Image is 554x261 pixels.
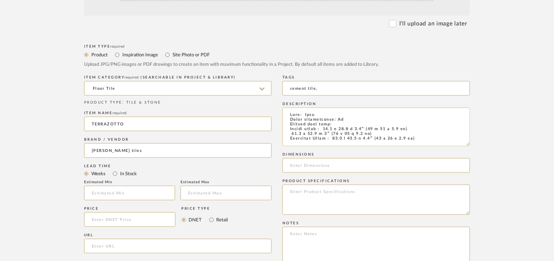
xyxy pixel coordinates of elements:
div: URL [84,233,272,237]
input: Enter DNET Price [84,212,175,227]
div: Lead Time [84,164,272,168]
input: Enter Name [84,117,272,131]
div: Brand / Vendor [84,137,272,142]
span: required [125,76,139,79]
div: Estimated Min [84,180,175,184]
div: Upload JPG/PNG images or PDF drawings to create an item with maximum functionality in a Project. ... [84,61,470,68]
div: Notes [282,221,470,225]
input: Type a category to search and select [84,81,272,96]
input: Enter URL [84,239,272,253]
label: Inspiration Image [122,51,158,59]
label: DNET [188,216,202,224]
span: required [113,111,127,115]
label: I'll upload an image later [399,19,467,28]
div: Estimated Max [181,180,272,184]
mat-radio-group: Select item type [84,169,272,178]
input: Enter Dimensions [282,158,470,173]
div: Description [282,102,470,106]
div: Product Specifications [282,179,470,183]
label: Product [91,51,108,59]
div: Item name [84,111,272,115]
input: Enter Keywords, Separated by Commas [282,81,470,96]
div: Price [84,206,175,211]
label: In Stock [119,170,137,178]
mat-radio-group: Select price type [182,212,228,227]
input: Estimated Max [181,186,272,200]
div: Item Type [84,44,470,49]
div: PRODUCT TYPE [84,100,272,105]
input: Estimated Min [84,186,175,200]
label: Weeks [91,170,106,178]
label: Site Photo or PDF [172,51,210,59]
div: ITEM CATEGORY [84,75,272,80]
span: required [111,45,125,48]
div: Dimensions [282,152,470,157]
mat-radio-group: Select item type [84,50,470,59]
span: : TILE & STONE [122,101,161,104]
label: Retail [216,216,228,224]
span: (Searchable in Project & Library) [141,76,236,79]
input: Unknown [84,143,272,158]
div: Price Type [182,206,228,211]
div: Tags [282,75,470,80]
